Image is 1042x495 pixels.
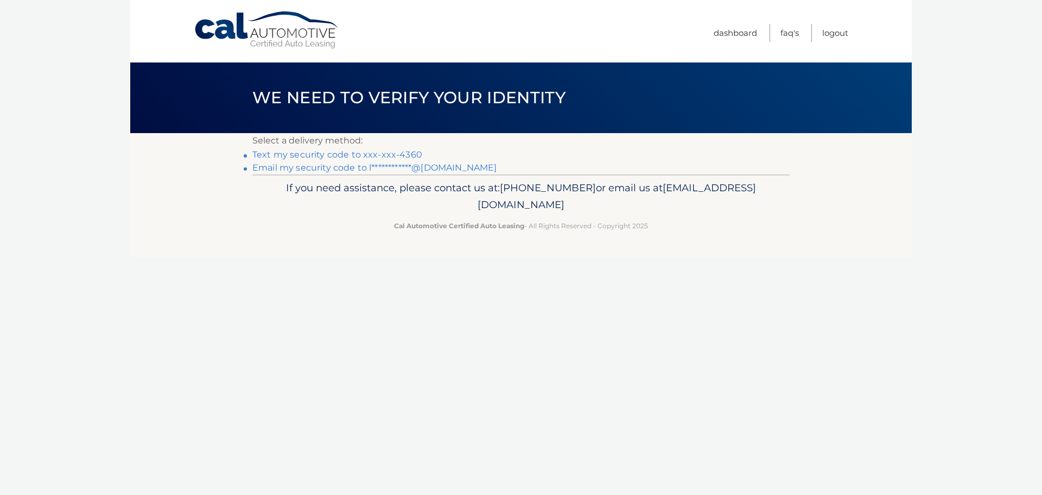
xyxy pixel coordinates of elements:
a: FAQ's [780,24,799,42]
a: Text my security code to xxx-xxx-4360 [252,149,422,160]
a: Dashboard [714,24,757,42]
p: If you need assistance, please contact us at: or email us at [259,179,783,214]
strong: Cal Automotive Certified Auto Leasing [394,222,524,230]
a: Cal Automotive [194,11,340,49]
a: Logout [822,24,848,42]
p: - All Rights Reserved - Copyright 2025 [259,220,783,231]
p: Select a delivery method: [252,133,790,148]
span: [PHONE_NUMBER] [500,181,596,194]
span: We need to verify your identity [252,87,566,108]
